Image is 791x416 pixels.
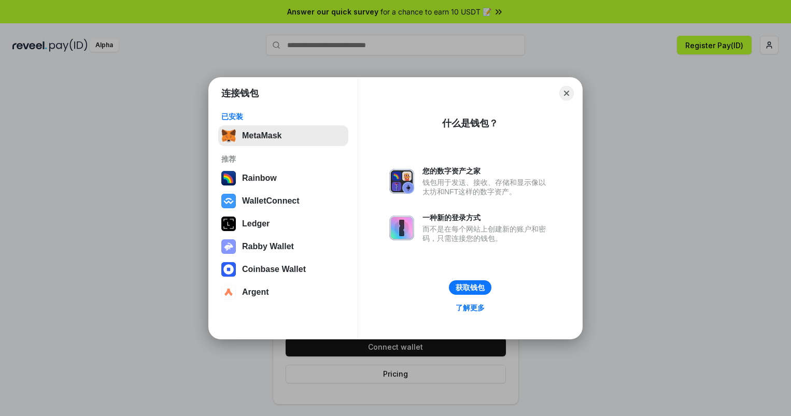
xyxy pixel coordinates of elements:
button: MetaMask [218,125,348,146]
button: Ledger [218,213,348,234]
img: svg+xml,%3Csvg%20xmlns%3D%22http%3A%2F%2Fwww.w3.org%2F2000%2Fsvg%22%20fill%3D%22none%22%20viewBox... [389,169,414,194]
img: svg+xml,%3Csvg%20fill%3D%22none%22%20height%3D%2233%22%20viewBox%3D%220%200%2035%2033%22%20width%... [221,128,236,143]
div: 一种新的登录方式 [422,213,551,222]
div: 了解更多 [456,303,485,312]
img: svg+xml,%3Csvg%20xmlns%3D%22http%3A%2F%2Fwww.w3.org%2F2000%2Fsvg%22%20width%3D%2228%22%20height%3... [221,217,236,231]
button: Argent [218,282,348,303]
div: Coinbase Wallet [242,265,306,274]
div: Ledger [242,219,270,228]
div: 您的数字资产之家 [422,166,551,176]
button: Rainbow [218,168,348,189]
div: 推荐 [221,154,345,164]
div: MetaMask [242,131,281,140]
a: 了解更多 [449,301,491,314]
img: svg+xml,%3Csvg%20xmlns%3D%22http%3A%2F%2Fwww.w3.org%2F2000%2Fsvg%22%20fill%3D%22none%22%20viewBox... [389,216,414,240]
button: Close [559,86,574,101]
div: 而不是在每个网站上创建新的账户和密码，只需连接您的钱包。 [422,224,551,243]
div: 钱包用于发送、接收、存储和显示像以太坊和NFT这样的数字资产。 [422,178,551,196]
img: svg+xml,%3Csvg%20xmlns%3D%22http%3A%2F%2Fwww.w3.org%2F2000%2Fsvg%22%20fill%3D%22none%22%20viewBox... [221,239,236,254]
button: 获取钱包 [449,280,491,295]
button: Coinbase Wallet [218,259,348,280]
img: svg+xml,%3Csvg%20width%3D%22120%22%20height%3D%22120%22%20viewBox%3D%220%200%20120%20120%22%20fil... [221,171,236,185]
div: Argent [242,288,269,297]
div: 已安装 [221,112,345,121]
div: 什么是钱包？ [442,117,498,130]
div: Rainbow [242,174,277,183]
button: WalletConnect [218,191,348,211]
h1: 连接钱包 [221,87,259,99]
button: Rabby Wallet [218,236,348,257]
img: svg+xml,%3Csvg%20width%3D%2228%22%20height%3D%2228%22%20viewBox%3D%220%200%2028%2028%22%20fill%3D... [221,285,236,299]
img: svg+xml,%3Csvg%20width%3D%2228%22%20height%3D%2228%22%20viewBox%3D%220%200%2028%2028%22%20fill%3D... [221,262,236,277]
div: WalletConnect [242,196,300,206]
div: 获取钱包 [456,283,485,292]
div: Rabby Wallet [242,242,294,251]
img: svg+xml,%3Csvg%20width%3D%2228%22%20height%3D%2228%22%20viewBox%3D%220%200%2028%2028%22%20fill%3D... [221,194,236,208]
